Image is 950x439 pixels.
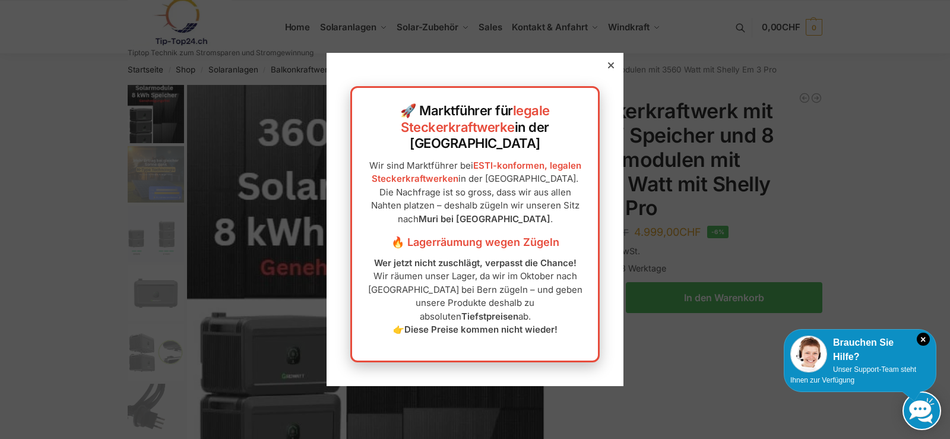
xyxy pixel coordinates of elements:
div: Brauchen Sie Hilfe? [790,336,930,364]
strong: Tiefstpreisen [461,311,518,322]
a: ESTI-konformen, legalen Steckerkraftwerken [372,160,581,185]
a: legale Steckerkraftwerke [401,103,550,135]
span: Unser Support-Team steht Ihnen zur Verfügung [790,365,916,384]
h3: 🔥 Lagerräumung wegen Zügeln [364,235,586,250]
h2: 🚀 Marktführer für in der [GEOGRAPHIC_DATA] [364,103,586,152]
i: Schließen [917,333,930,346]
p: Wir sind Marktführer bei in der [GEOGRAPHIC_DATA]. Die Nachfrage ist so gross, dass wir aus allen... [364,159,586,226]
strong: Diese Preise kommen nicht wieder! [404,324,558,335]
strong: Muri bei [GEOGRAPHIC_DATA] [419,213,550,225]
p: Wir räumen unser Lager, da wir im Oktober nach [GEOGRAPHIC_DATA] bei Bern zügeln – und geben unse... [364,257,586,337]
strong: Wer jetzt nicht zuschlägt, verpasst die Chance! [374,257,577,269]
img: Customer service [790,336,827,372]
